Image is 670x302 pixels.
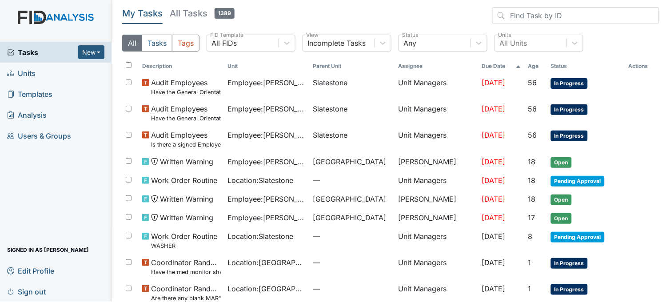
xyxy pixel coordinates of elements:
span: Written Warning [160,194,213,204]
span: Audit Employees Have the General Orientation and ICF Orientation forms been completed? [151,103,220,123]
span: Location : [GEOGRAPHIC_DATA] [228,283,306,294]
span: Signed in as [PERSON_NAME] [7,243,89,257]
span: Users & Groups [7,129,71,143]
th: Actions [625,59,659,74]
span: 1 [528,284,531,293]
td: Unit Managers [395,126,479,152]
span: Employee : [PERSON_NAME] [228,103,306,114]
td: [PERSON_NAME] [395,190,479,209]
button: New [78,45,105,59]
span: Work Order Routine WASHER [151,231,217,250]
span: Open [551,157,572,168]
span: 17 [528,213,535,222]
td: Unit Managers [395,254,479,280]
span: Slatestone [313,77,348,88]
span: [GEOGRAPHIC_DATA] [313,156,387,167]
span: 1 [528,258,531,267]
span: Units [7,66,36,80]
span: Edit Profile [7,264,54,278]
span: Written Warning [160,212,213,223]
span: Employee : [PERSON_NAME][GEOGRAPHIC_DATA] [228,212,306,223]
span: Analysis [7,108,47,122]
span: 1389 [215,8,235,19]
span: In Progress [551,258,588,269]
button: Tags [172,35,199,52]
span: 18 [528,157,536,166]
td: Unit Managers [395,171,479,190]
span: Employee : [PERSON_NAME] [228,77,306,88]
span: [DATE] [482,232,506,241]
th: Toggle SortBy [310,59,395,74]
th: Toggle SortBy [139,59,224,74]
input: Find Task by ID [492,7,659,24]
span: [DATE] [482,157,506,166]
span: Coordinator Random Have the med monitor sheets been filled out? [151,257,220,276]
button: Tasks [142,35,172,52]
th: Toggle SortBy [547,59,625,74]
span: Slatestone [313,103,348,114]
td: [PERSON_NAME] [395,209,479,227]
span: [GEOGRAPHIC_DATA] [313,194,387,204]
span: Open [551,213,572,224]
span: [DATE] [482,78,506,87]
span: — [313,283,391,294]
span: In Progress [551,131,588,141]
td: Unit Managers [395,74,479,100]
small: Have the General Orientation and ICF Orientation forms been completed? [151,88,220,96]
th: Toggle SortBy [479,59,525,74]
span: [DATE] [482,131,506,139]
th: Assignee [395,59,479,74]
span: Slatestone [313,130,348,140]
span: [DATE] [482,176,506,185]
span: Employee : [PERSON_NAME] [228,156,306,167]
small: Is there a signed Employee Job Description in the file for the employee's current position? [151,140,220,149]
span: 56 [528,131,537,139]
small: WASHER [151,242,217,250]
button: All [122,35,142,52]
small: Have the med monitor sheets been filled out? [151,268,220,276]
small: Have the General Orientation and ICF Orientation forms been completed? [151,114,220,123]
h5: My Tasks [122,7,163,20]
span: Employee : [PERSON_NAME] [228,130,306,140]
span: 18 [528,195,536,203]
span: Work Order Routine [151,175,217,186]
span: Open [551,195,572,205]
span: 56 [528,78,537,87]
input: Toggle All Rows Selected [126,62,132,68]
div: Any [403,38,416,48]
span: [DATE] [482,104,506,113]
span: Location : Slatestone [228,231,294,242]
span: In Progress [551,78,588,89]
th: Toggle SortBy [224,59,310,74]
span: Written Warning [160,156,213,167]
span: [DATE] [482,195,506,203]
span: — [313,175,391,186]
span: In Progress [551,284,588,295]
div: Type filter [122,35,199,52]
span: [DATE] [482,284,506,293]
span: Audit Employees Have the General Orientation and ICF Orientation forms been completed? [151,77,220,96]
span: 18 [528,176,536,185]
div: Incomplete Tasks [307,38,366,48]
span: — [313,231,391,242]
span: Audit Employees Is there a signed Employee Job Description in the file for the employee's current... [151,130,220,149]
span: Sign out [7,285,46,298]
span: In Progress [551,104,588,115]
span: Pending Approval [551,232,605,242]
span: [GEOGRAPHIC_DATA] [313,212,387,223]
div: All Units [499,38,527,48]
a: Tasks [7,47,78,58]
div: All FIDs [211,38,237,48]
span: — [313,257,391,268]
span: [DATE] [482,213,506,222]
h5: All Tasks [170,7,235,20]
span: Pending Approval [551,176,605,187]
span: 56 [528,104,537,113]
span: [DATE] [482,258,506,267]
span: Location : [GEOGRAPHIC_DATA] [228,257,306,268]
span: Employee : [PERSON_NAME] [228,194,306,204]
span: Templates [7,87,52,101]
span: Location : Slatestone [228,175,294,186]
td: Unit Managers [395,227,479,254]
